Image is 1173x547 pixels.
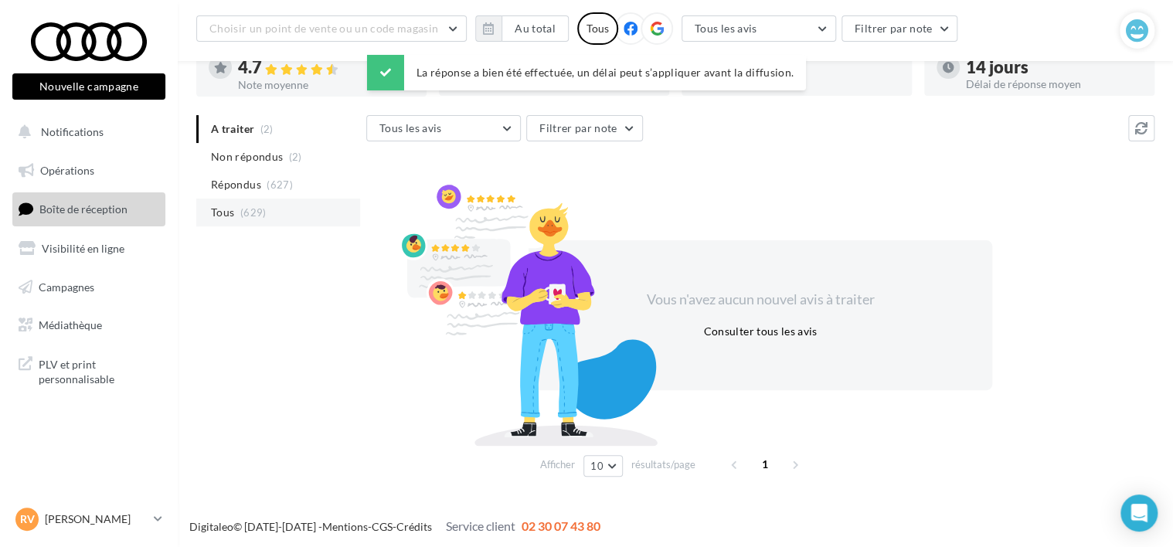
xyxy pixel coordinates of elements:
span: Choisir un point de vente ou un code magasin [209,22,438,35]
a: Campagnes [9,271,168,304]
div: 14 jours [966,59,1142,76]
div: La réponse a bien été effectuée, un délai peut s’appliquer avant la diffusion. [367,55,806,90]
div: Taux de réponse [723,79,899,90]
div: Tous [577,12,618,45]
a: Médiathèque [9,309,168,341]
a: PLV et print personnalisable [9,348,168,393]
div: 100 % [723,59,899,76]
a: Visibilité en ligne [9,233,168,265]
span: Boîte de réception [39,202,127,216]
span: 02 30 07 43 80 [522,518,600,533]
a: CGS [372,520,393,533]
button: Filtrer par note [841,15,958,42]
button: Tous les avis [682,15,836,42]
span: Service client [446,518,515,533]
span: PLV et print personnalisable [39,354,159,387]
button: Au total [475,15,569,42]
button: Tous les avis [366,115,521,141]
button: 10 [583,455,623,477]
button: Filtrer par note [526,115,643,141]
a: Digitaleo [189,520,233,533]
a: Boîte de réception [9,192,168,226]
span: Notifications [41,125,104,138]
span: Répondus [211,177,261,192]
span: Opérations [40,164,94,177]
span: Visibilité en ligne [42,242,124,255]
span: (629) [240,206,267,219]
div: 4.7 [238,59,414,76]
button: Au total [501,15,569,42]
span: résultats/page [631,457,695,472]
div: Délai de réponse moyen [966,79,1142,90]
div: Open Intercom Messenger [1120,494,1158,532]
div: Note moyenne [238,80,414,90]
button: Consulter tous les avis [697,322,823,341]
a: Mentions [322,520,368,533]
button: Nouvelle campagne [12,73,165,100]
button: Notifications [9,116,162,148]
span: 10 [590,460,603,472]
span: (627) [267,178,293,191]
span: Non répondus [211,149,283,165]
div: Vous n'avez aucun nouvel avis à traiter [627,290,893,310]
a: Opérations [9,155,168,187]
p: [PERSON_NAME] [45,511,148,527]
a: Crédits [396,520,432,533]
span: Tous les avis [379,121,442,134]
span: 1 [753,452,777,477]
span: Médiathèque [39,318,102,331]
span: Tous les avis [695,22,757,35]
span: Campagnes [39,280,94,293]
button: Choisir un point de vente ou un code magasin [196,15,467,42]
span: Tous [211,205,234,220]
span: © [DATE]-[DATE] - - - [189,520,600,533]
span: Afficher [540,457,575,472]
span: (2) [289,151,302,163]
span: RV [20,511,35,527]
a: RV [PERSON_NAME] [12,505,165,534]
